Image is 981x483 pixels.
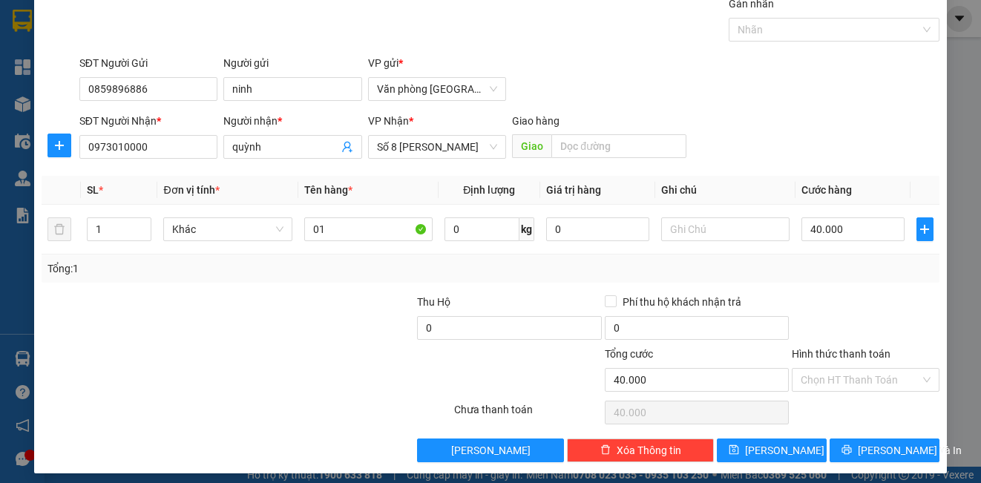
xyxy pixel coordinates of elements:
span: Cước hàng [801,184,852,196]
span: [PERSON_NAME] [745,442,824,459]
span: Phí thu hộ khách nhận trả [617,294,747,310]
button: deleteXóa Thông tin [567,438,714,462]
span: [PERSON_NAME] [451,442,531,459]
span: Định lượng [463,184,515,196]
div: Người nhận [223,113,361,129]
button: plus [916,217,934,241]
div: Chưa thanh toán [453,401,603,427]
span: Giao [512,134,551,158]
span: Xóa Thông tin [617,442,681,459]
button: save[PERSON_NAME] [717,438,827,462]
div: SĐT Người Gửi [79,55,217,71]
span: SL [87,184,99,196]
span: Khác [172,218,283,240]
div: VP gửi [368,55,506,71]
h2: [DATE] 14:41 [8,68,119,93]
div: SĐT Người Nhận [79,113,217,129]
button: printer[PERSON_NAME] và In [830,438,939,462]
span: Đơn vị tính [163,184,219,196]
span: plus [917,223,933,235]
button: delete [47,217,71,241]
input: VD: Bàn, Ghế [304,217,433,241]
label: Hình thức thanh toán [792,348,890,360]
span: Giao hàng [512,115,560,127]
span: user-add [341,141,353,153]
span: Giá trị hàng [546,184,601,196]
span: Văn phòng Nam Định [377,78,497,100]
span: Tên hàng [304,184,352,196]
span: plus [48,139,70,151]
h2: 0982506462 [78,73,358,119]
button: plus [47,134,71,157]
input: Dọc đường [551,134,686,158]
input: Ghi Chú [661,217,790,241]
h2: duy [78,26,358,73]
span: printer [841,444,852,456]
span: Số 8 Tôn Thất Thuyết [377,136,497,158]
span: save [729,444,739,456]
span: kg [519,217,534,241]
div: Người gửi [223,55,361,71]
input: 0 [546,217,649,241]
span: [PERSON_NAME] và In [858,442,962,459]
span: Tổng cước [605,348,653,360]
span: delete [600,444,611,456]
div: Tổng: 1 [47,260,380,277]
span: Thu Hộ [417,296,450,308]
th: Ghi chú [655,176,795,205]
button: [PERSON_NAME] [417,438,564,462]
span: VP Nhận [368,115,409,127]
